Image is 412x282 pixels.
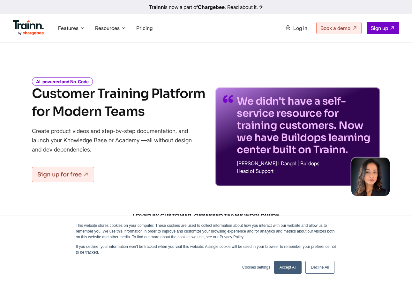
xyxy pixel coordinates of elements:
[53,212,359,219] span: LOVED BY CUSTOMER-OBSESSED TEAMS WORLDWIDE
[371,25,388,31] span: Sign up
[198,4,225,10] b: Chargebee
[237,95,372,156] p: We didn't have a self-service resource for training customers. Now we have Buildops learning cent...
[76,223,336,240] p: This website stores cookies on your computer. These cookies are used to collect information about...
[32,85,205,121] h1: Customer Training Platform for Modern Teams
[149,4,164,10] b: Trainn
[281,22,311,34] a: Log in
[305,261,334,274] a: Decline All
[367,22,399,34] a: Sign up
[293,25,307,31] span: Log in
[223,95,233,103] img: quotes-purple.41a7099.svg
[242,264,270,270] a: Cookies settings
[316,22,362,34] a: Book a demo
[136,25,153,31] a: Pricing
[95,25,120,32] span: Resources
[274,261,302,274] a: Accept All
[32,77,93,86] i: AI-powered and No-Code
[320,25,350,31] span: Book a demo
[237,168,372,174] p: Head of Support
[237,161,372,166] p: [PERSON_NAME] I Dangal | Buildops
[351,158,390,196] img: sabina-buildops.d2e8138.png
[13,20,44,35] img: Trainn Logo
[76,244,336,255] p: If you decline, your information won’t be tracked when you visit this website. A single cookie wi...
[58,25,79,32] span: Features
[32,167,94,182] a: Sign up for free
[32,126,201,154] p: Create product videos and step-by-step documentation, and launch your Knowledge Base or Academy —...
